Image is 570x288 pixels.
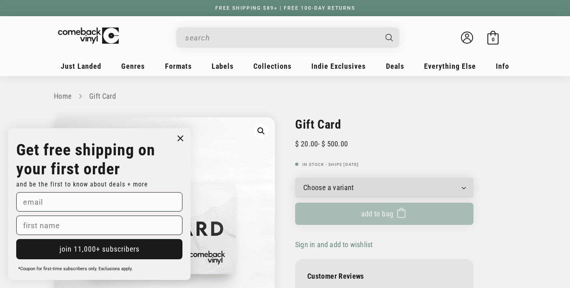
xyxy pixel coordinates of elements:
[492,36,495,42] span: 0
[16,239,182,259] button: join 11,000+ subscribers
[295,203,474,225] button: Add to bag
[379,28,401,48] button: Search
[16,216,182,235] input: first name
[16,180,148,188] span: and be the first to know about deals + more
[16,140,155,178] strong: Get free shipping on your first order
[496,62,509,70] span: Info
[295,140,318,148] span: 20.00
[121,62,145,70] span: Genres
[176,28,399,48] div: Search
[54,91,516,102] nav: breadcrumbs
[386,62,404,70] span: Deals
[207,5,363,11] a: FREE SHIPPING $89+ | FREE 100-DAY RETURNS
[319,140,348,148] span: 500.00
[295,117,474,131] h2: Gift Card
[18,266,133,271] span: *Coupon for first-time subscribers only. Exclusions apply.
[307,272,461,280] p: Customer Reviews
[16,192,182,212] input: email
[165,62,192,70] span: Formats
[253,62,291,70] span: Collections
[321,140,325,148] span: $
[212,62,234,70] span: Labels
[295,240,373,249] span: Sign in and add to wishlist
[295,240,375,249] button: Sign in and add to wishlist
[89,92,116,100] a: Gift Card
[61,62,101,70] span: Just Landed
[54,92,71,100] a: Home
[295,162,474,167] p: In Stock - Ships [DATE]
[424,62,476,70] span: Everything Else
[311,62,366,70] span: Indie Exclusives
[174,132,186,144] button: Close dialog
[185,30,377,46] input: When autocomplete results are available use up and down arrows to review and enter to select
[295,140,348,148] div: -
[295,140,299,148] span: $
[361,210,394,218] span: Add to bag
